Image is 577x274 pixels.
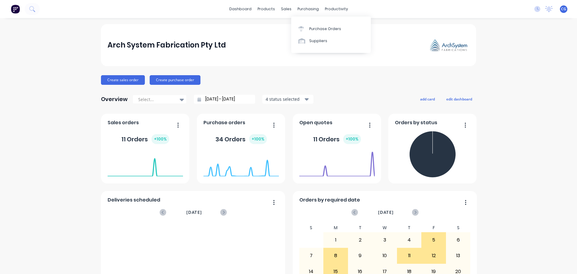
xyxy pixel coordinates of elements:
[372,223,397,232] div: W
[309,26,341,32] div: Purchase Orders
[108,196,160,204] span: Deliveries scheduled
[262,95,313,104] button: 4 status selected
[299,248,323,263] div: 7
[446,232,470,248] div: 6
[255,5,278,14] div: products
[446,248,470,263] div: 13
[291,23,371,35] a: Purchase Orders
[397,232,421,248] div: 4
[299,196,360,204] span: Orders by required date
[324,248,348,263] div: 8
[561,6,566,12] span: CG
[373,232,397,248] div: 3
[101,75,145,85] button: Create sales order
[348,223,373,232] div: T
[422,248,446,263] div: 12
[442,95,476,103] button: edit dashboard
[266,96,304,102] div: 4 status selected
[11,5,20,14] img: Factory
[299,223,324,232] div: S
[395,119,437,126] span: Orders by status
[348,248,372,263] div: 9
[446,223,471,232] div: S
[150,75,200,85] button: Create purchase order
[186,209,202,216] span: [DATE]
[324,232,348,248] div: 1
[348,232,372,248] div: 2
[299,119,332,126] span: Open quotes
[101,93,128,105] div: Overview
[309,38,327,44] div: Suppliers
[373,248,397,263] div: 10
[313,134,361,144] div: 11 Orders
[322,5,351,14] div: productivity
[343,134,361,144] div: + 100 %
[151,134,169,144] div: + 100 %
[291,35,371,47] a: Suppliers
[378,209,394,216] span: [DATE]
[416,95,439,103] button: add card
[397,248,421,263] div: 11
[121,134,169,144] div: 11 Orders
[203,119,245,126] span: Purchase orders
[278,5,295,14] div: sales
[226,5,255,14] a: dashboard
[108,39,226,51] div: Arch System Fabrication Pty Ltd
[422,232,446,248] div: 5
[215,134,267,144] div: 34 Orders
[108,119,139,126] span: Sales orders
[323,223,348,232] div: M
[249,134,267,144] div: + 100 %
[421,223,446,232] div: F
[397,223,422,232] div: T
[427,37,469,53] img: Arch System Fabrication Pty Ltd
[295,5,322,14] div: purchasing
